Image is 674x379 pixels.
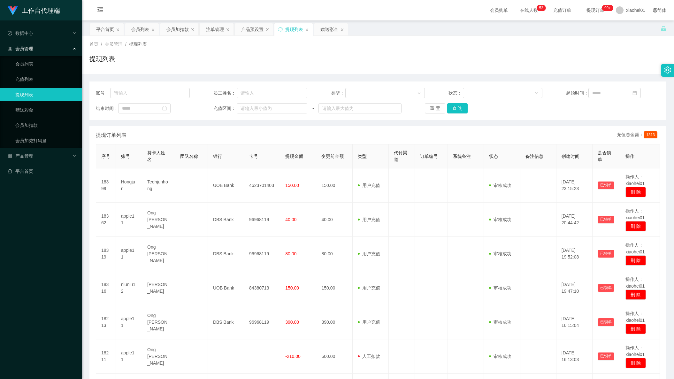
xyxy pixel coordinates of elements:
span: 充值订单 [550,8,574,12]
td: UOB Bank [208,168,244,203]
td: DBS Bank [208,305,244,339]
td: apple11 [116,339,142,374]
h1: 提现列表 [89,54,115,64]
td: niuniu12 [116,271,142,305]
button: 已锁单 [598,318,614,326]
span: 起始时间： [566,90,588,97]
span: 操作人：xiaohei01 [625,345,645,357]
button: 删 除 [625,358,646,368]
button: 已锁单 [598,182,614,189]
i: 图标: unlock [661,26,666,32]
i: 图标: close [191,28,195,32]
span: 代付渠道 [394,150,407,162]
span: 变更前金额 [321,154,344,159]
span: 审核成功 [489,285,511,290]
button: 删 除 [625,324,646,334]
span: 订单编号 [420,154,438,159]
span: 首页 [89,42,98,47]
td: [DATE] 19:47:10 [556,271,593,305]
td: apple11 [116,237,142,271]
a: 会员加扣款 [15,119,77,132]
div: 提现列表 [285,23,303,35]
button: 已锁单 [598,216,614,223]
span: 用户充值 [358,320,380,325]
span: 在线人数 [517,8,541,12]
span: 卡号 [249,154,258,159]
a: 提现列表 [15,88,77,101]
span: 用户充值 [358,285,380,290]
td: 40.00 [316,203,352,237]
span: 银行 [213,154,222,159]
span: 员工姓名： [213,90,237,97]
span: 操作人：xiaohei01 [625,208,645,220]
span: 会员管理 [8,46,33,51]
i: 图标: calendar [162,106,167,111]
td: 150.00 [316,271,352,305]
span: 操作 [625,154,634,159]
span: -210.00 [285,354,300,359]
span: 提现订单列表 [96,131,126,139]
td: DBS Bank [208,237,244,271]
td: 18211 [96,339,116,374]
span: 充值区间： [213,105,237,112]
span: 系统备注 [453,154,471,159]
i: 图标: close [305,28,309,32]
td: 80.00 [316,237,352,271]
a: 充值列表 [15,73,77,86]
span: 状态： [448,90,463,97]
button: 删 除 [625,290,646,300]
span: 审核成功 [489,183,511,188]
span: 80.00 [285,251,296,256]
i: 图标: check-circle-o [8,31,12,35]
p: 3 [541,5,543,11]
td: Ong [PERSON_NAME] [142,237,175,271]
span: 账号： [96,90,110,97]
span: / [125,42,126,47]
span: 产品管理 [8,153,33,159]
a: 工作台代理端 [8,8,60,13]
div: 产品预设置 [241,23,264,35]
i: 图标: down [535,91,539,96]
td: 18362 [96,203,116,237]
td: 600.00 [316,339,352,374]
span: 提现金额 [285,154,303,159]
span: 序号 [101,154,110,159]
td: 4623701403 [244,168,280,203]
td: Hongjun [116,168,142,203]
span: 150.00 [285,183,299,188]
span: 账号 [121,154,130,159]
i: 图标: close [116,28,120,32]
td: Teohjunhong [142,168,175,203]
td: Ong [PERSON_NAME] [142,339,175,374]
td: 150.00 [316,168,352,203]
td: [DATE] 23:15:23 [556,168,593,203]
sup: 1005 [602,5,613,11]
div: 注单管理 [206,23,224,35]
td: [PERSON_NAME] [142,271,175,305]
div: 充值总金额： [617,131,660,139]
button: 已锁单 [598,284,614,292]
td: [DATE] 19:52:08 [556,237,593,271]
p: 5 [539,5,541,11]
span: 审核成功 [489,217,511,222]
div: 会员列表 [131,23,149,35]
i: 图标: down [417,91,421,96]
span: 会员管理 [105,42,123,47]
span: 1313 [644,131,657,138]
td: 18316 [96,271,116,305]
i: 图标: appstore-o [8,154,12,158]
a: 赠送彩金 [15,104,77,116]
span: 审核成功 [489,354,511,359]
span: 150.00 [285,285,299,290]
div: 平台首页 [96,23,114,35]
span: 用户充值 [358,217,380,222]
span: 提现列表 [129,42,147,47]
span: 创建时间 [562,154,579,159]
i: 图标: close [151,28,155,32]
td: UOB Bank [208,271,244,305]
td: Ong [PERSON_NAME] [142,305,175,339]
td: 18213 [96,305,116,339]
span: 类型 [358,154,367,159]
span: 审核成功 [489,251,511,256]
td: DBS Bank [208,203,244,237]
